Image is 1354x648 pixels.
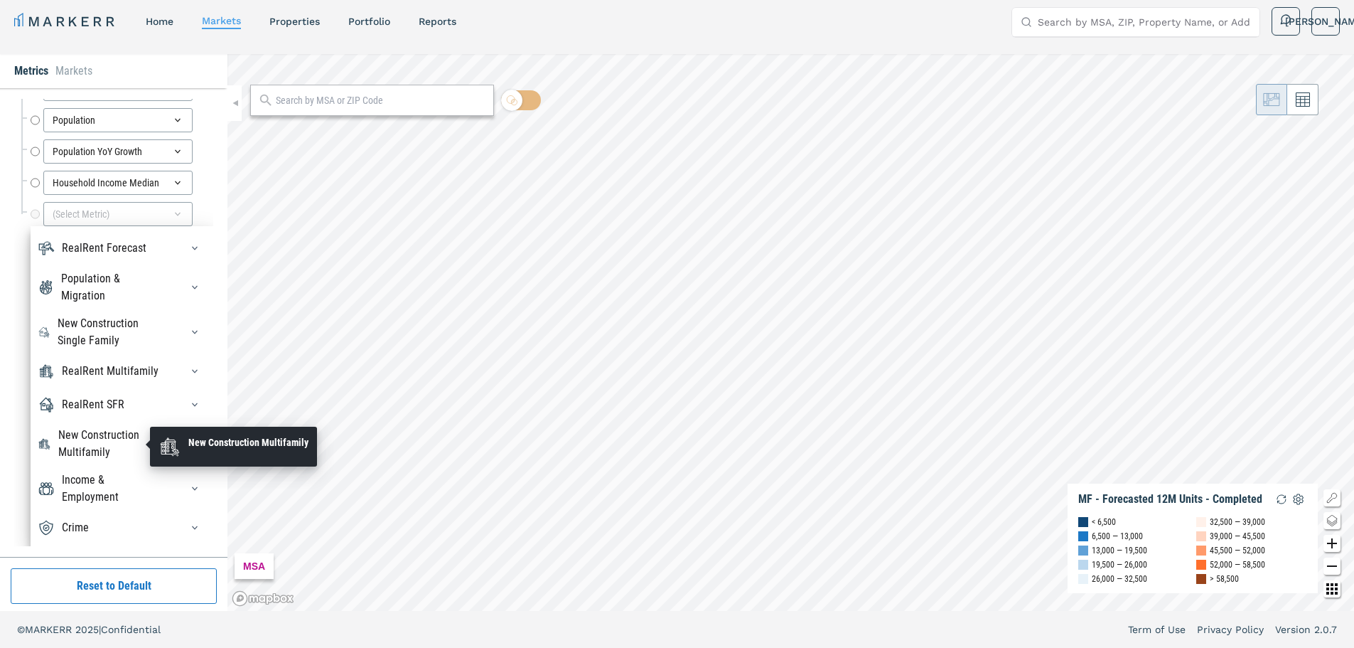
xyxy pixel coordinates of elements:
button: [PERSON_NAME] [1311,7,1340,36]
img: RealRent Forecast [38,240,55,257]
div: Population & Migration [61,270,163,304]
div: 26,000 — 32,500 [1092,572,1147,586]
a: MARKERR [14,11,117,31]
div: RealRent ForecastRealRent Forecast [38,237,206,260]
span: MARKERR [25,624,75,635]
button: Income & EmploymentIncome & Employment [183,477,206,500]
div: Crime [62,519,89,536]
button: Change style map button [1323,512,1340,529]
div: New Construction MultifamilyNew Construction Multifamily [38,427,206,461]
button: Zoom out map button [1323,558,1340,575]
button: Other options map button [1323,580,1340,597]
button: RealRent SFRRealRent SFR [183,393,206,416]
img: Settings [1290,491,1307,508]
div: RealRent SFRRealRent SFR [38,393,206,416]
li: Markets [55,63,92,80]
div: RealRent SFR [62,396,124,413]
img: Reload Legend [1273,491,1290,508]
div: RealRent Forecast [62,240,146,257]
a: markets [202,15,241,26]
a: Version 2.0.7 [1275,622,1337,637]
div: 45,500 — 52,000 [1210,543,1265,558]
input: Search by MSA, ZIP, Property Name, or Address [1038,8,1251,36]
button: Reset to Default [11,568,217,604]
button: RealRent ForecastRealRent Forecast [183,237,206,260]
a: Privacy Policy [1197,622,1264,637]
div: 19,500 — 26,000 [1092,558,1147,572]
div: MSA [235,553,274,579]
img: RealRent Multifamily [38,363,55,380]
img: Crime [38,519,55,536]
img: New Construction Multifamily [158,435,181,458]
img: New Construction Single Family [38,324,50,341]
a: reports [419,16,456,27]
div: 6,500 — 13,000 [1092,529,1143,543]
div: New Construction Single FamilyNew Construction Single Family [38,315,206,349]
div: Population [43,108,193,132]
div: > 58,500 [1210,572,1239,586]
img: RealRent SFR [38,396,55,413]
div: 32,500 — 39,000 [1210,515,1265,529]
button: Population & MigrationPopulation & Migration [183,276,206,299]
input: Search by MSA or ZIP Code [276,93,486,108]
span: © [17,624,25,635]
canvas: Map [227,54,1354,611]
div: RealRent Multifamily [62,363,158,380]
button: New Construction Single FamilyNew Construction Single Family [183,321,206,344]
div: Population YoY Growth [43,139,193,164]
a: home [146,16,173,27]
div: (Select Metric) [43,202,193,226]
div: Population & MigrationPopulation & Migration [38,270,206,304]
div: 52,000 — 58,500 [1210,558,1265,572]
div: New Construction Multifamily [58,427,163,461]
li: Metrics [14,63,48,80]
img: Income & Employment [38,480,55,497]
button: Zoom in map button [1323,535,1340,552]
a: Portfolio [348,16,390,27]
div: 13,000 — 19,500 [1092,543,1147,558]
img: New Construction Multifamily [38,435,51,452]
div: MF - Forecasted 12M Units - Completed [1078,492,1262,506]
div: RealRent MultifamilyRealRent Multifamily [38,360,206,383]
div: New Construction Multifamily [188,435,308,450]
button: Show/Hide Legend Map Button [1323,489,1340,506]
div: 39,000 — 45,500 [1210,529,1265,543]
button: RealRent MultifamilyRealRent Multifamily [183,360,206,383]
a: properties [269,16,320,27]
span: 2025 | [75,624,101,635]
div: Household Income Median [43,171,193,195]
div: Income & Employment [62,472,163,506]
img: Population & Migration [38,279,54,296]
a: Mapbox logo [232,590,294,607]
span: Confidential [101,624,161,635]
div: Income & EmploymentIncome & Employment [38,472,206,506]
div: CrimeCrime [38,516,206,539]
div: New Construction Single Family [58,315,164,349]
div: < 6,500 [1092,515,1116,529]
a: Term of Use [1128,622,1186,637]
button: CrimeCrime [183,516,206,539]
